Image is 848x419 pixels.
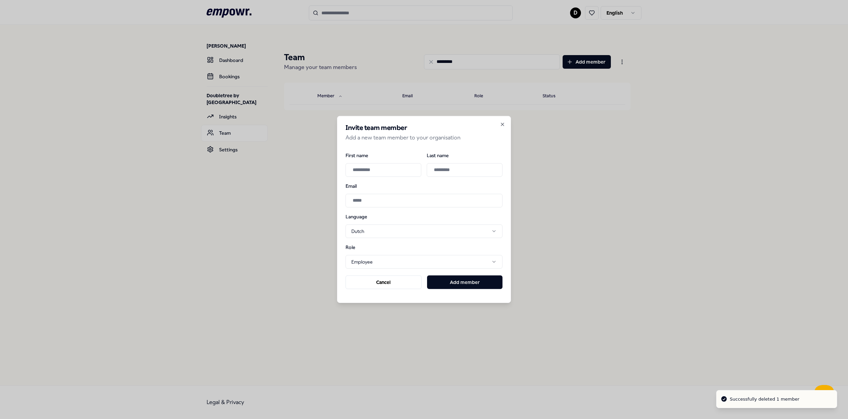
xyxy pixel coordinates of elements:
[427,153,502,157] label: Last name
[346,214,381,219] label: Language
[346,124,502,131] h2: Invite team member
[427,275,502,289] button: Add member
[346,133,502,142] p: Add a new team member to your organisation
[346,153,421,157] label: First name
[346,183,502,188] label: Email
[346,275,422,289] button: Cancel
[346,245,381,250] label: Role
